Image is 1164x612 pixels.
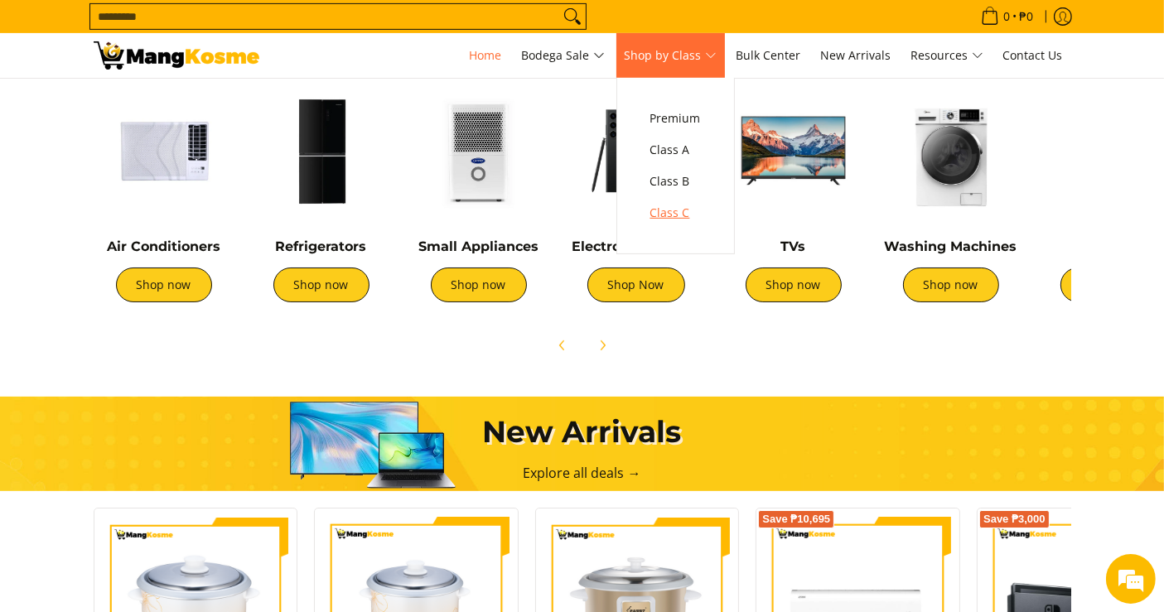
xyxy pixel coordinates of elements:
[94,80,234,221] img: Air Conditioners
[559,4,586,29] button: Search
[903,267,999,302] a: Shop now
[408,80,549,221] img: Small Appliances
[983,514,1046,524] span: Save ₱3,000
[522,46,605,66] span: Bodega Sale
[728,33,809,78] a: Bulk Center
[584,327,621,364] button: Next
[911,46,983,66] span: Resources
[642,103,709,134] a: Premium
[781,239,806,254] a: TVs
[737,47,801,63] span: Bulk Center
[418,239,539,254] a: Small Appliances
[642,166,709,197] a: Class B
[762,514,830,524] span: Save ₱10,695
[566,80,707,221] img: Electronic Devices
[572,239,700,254] a: Electronic Devices
[470,47,502,63] span: Home
[544,327,581,364] button: Previous
[1060,267,1157,302] a: Shop now
[821,47,891,63] span: New Arrivals
[276,239,367,254] a: Refrigerators
[276,33,1071,78] nav: Main Menu
[514,33,613,78] a: Bodega Sale
[723,80,864,221] img: TVs
[650,140,701,161] span: Class A
[642,197,709,229] a: Class C
[976,7,1039,26] span: •
[746,267,842,302] a: Shop now
[813,33,900,78] a: New Arrivals
[107,239,220,254] a: Air Conditioners
[273,267,369,302] a: Shop now
[650,108,701,129] span: Premium
[625,46,717,66] span: Shop by Class
[903,33,992,78] a: Resources
[431,267,527,302] a: Shop now
[587,267,685,302] a: Shop Now
[94,41,259,70] img: Mang Kosme: Your Home Appliances Warehouse Sale Partner!
[881,80,1022,221] img: Washing Machines
[995,33,1071,78] a: Contact Us
[885,239,1017,254] a: Washing Machines
[1017,11,1036,22] span: ₱0
[116,267,212,302] a: Shop now
[650,171,701,192] span: Class B
[650,203,701,224] span: Class C
[461,33,510,78] a: Home
[524,464,641,482] a: Explore all deals →
[616,33,725,78] a: Shop by Class
[642,134,709,166] a: Class A
[251,80,392,221] img: Refrigerators
[1003,47,1063,63] span: Contact Us
[1002,11,1013,22] span: 0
